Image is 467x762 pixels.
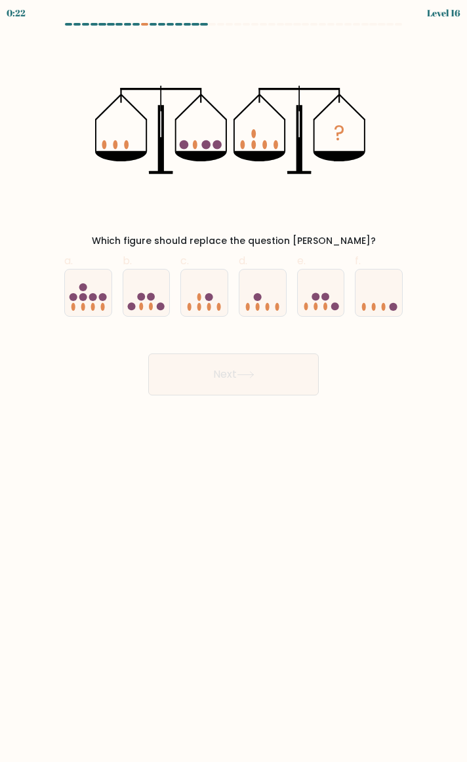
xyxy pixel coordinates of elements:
div: Which figure should replace the question [PERSON_NAME]? [62,234,405,248]
span: b. [123,253,132,268]
span: f. [355,253,361,268]
span: c. [180,253,189,268]
span: a. [64,253,73,268]
span: d. [239,253,247,268]
span: e. [297,253,306,268]
tspan: ? [334,119,345,148]
div: 0:22 [7,6,26,20]
button: Next [148,353,319,395]
div: Level 16 [427,6,460,20]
